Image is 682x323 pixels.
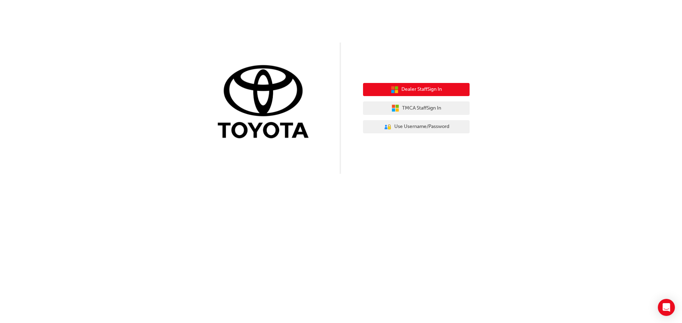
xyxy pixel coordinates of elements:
img: Trak [212,63,319,142]
span: Dealer Staff Sign In [401,85,442,94]
div: Open Intercom Messenger [658,299,675,316]
button: Dealer StaffSign In [363,83,470,96]
button: Use Username/Password [363,120,470,134]
button: TMCA StaffSign In [363,101,470,115]
span: TMCA Staff Sign In [402,104,441,112]
span: Use Username/Password [394,123,449,131]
